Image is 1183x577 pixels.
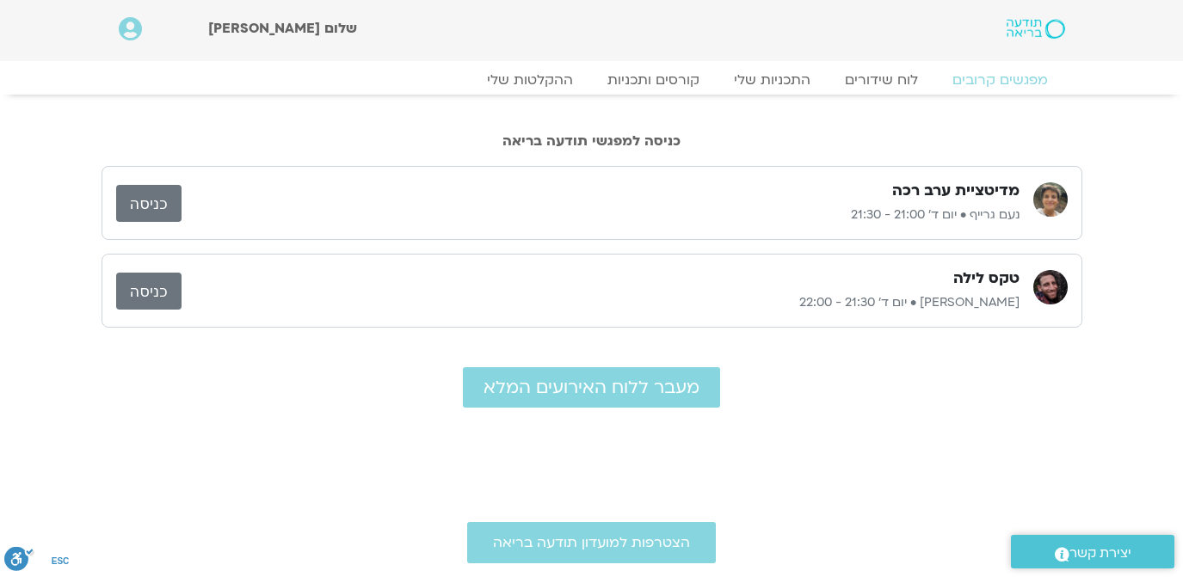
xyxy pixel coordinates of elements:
img: בן קמינסקי [1033,270,1068,304]
a: יצירת קשר [1011,535,1174,568]
a: לוח שידורים [828,71,935,89]
span: שלום [PERSON_NAME] [208,19,357,38]
a: כניסה [116,185,182,222]
nav: Menu [119,71,1065,89]
a: כניסה [116,273,182,310]
a: מפגשים קרובים [935,71,1065,89]
a: קורסים ותכניות [590,71,717,89]
h3: טקס לילה [953,268,1020,289]
a: ההקלטות שלי [470,71,590,89]
a: הצטרפות למועדון תודעה בריאה [467,522,716,563]
a: מעבר ללוח האירועים המלא [463,367,720,408]
img: נעם גרייף [1033,182,1068,217]
span: מעבר ללוח האירועים המלא [484,378,699,397]
span: הצטרפות למועדון תודעה בריאה [493,535,690,550]
a: התכניות שלי [717,71,828,89]
p: נעם גרייף • יום ד׳ 21:00 - 21:30 [182,205,1020,225]
h3: מדיטציית ערב רכה [892,181,1020,201]
h2: כניסה למפגשי תודעה בריאה [102,133,1082,149]
p: [PERSON_NAME] • יום ד׳ 21:30 - 22:00 [182,292,1020,313]
span: יצירת קשר [1069,542,1131,565]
